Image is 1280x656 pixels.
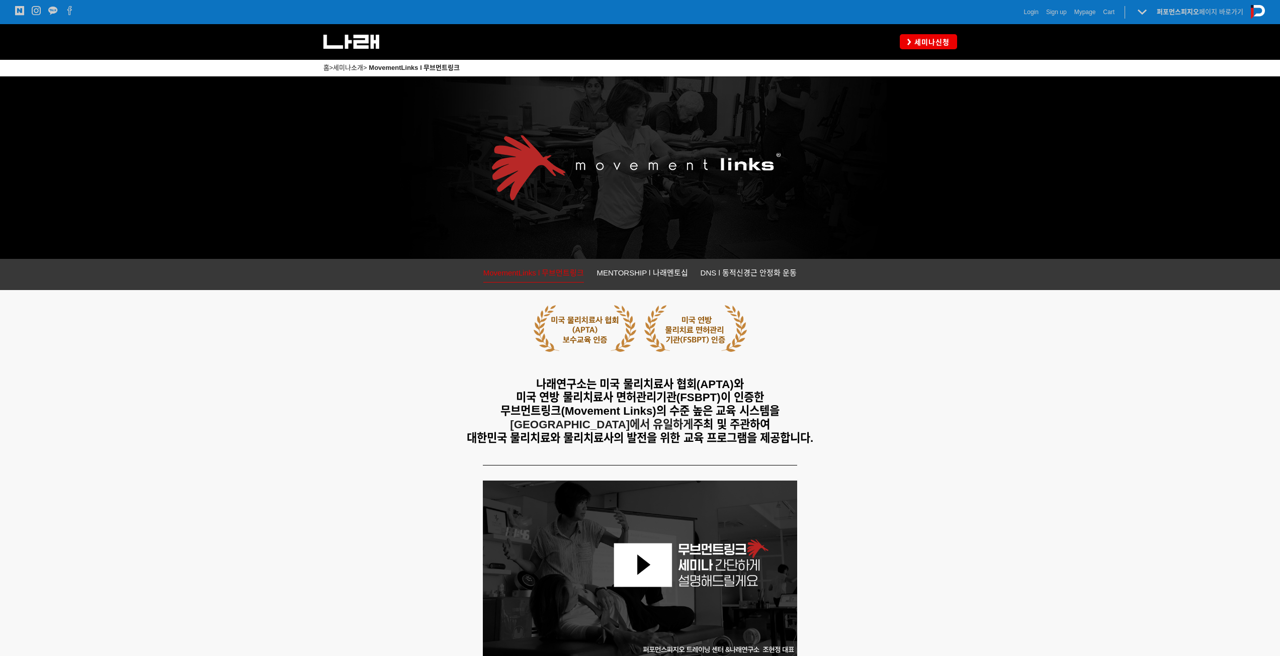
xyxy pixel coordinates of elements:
[510,418,693,431] strong: [GEOGRAPHIC_DATA]에서 유일하게
[1024,7,1039,17] a: Login
[1074,7,1096,17] a: Mypage
[596,268,688,277] span: MENTORSHIP l 나래멘토십
[323,62,957,73] p: > >
[900,34,957,49] a: 세미나신청
[693,418,770,431] span: 주최 및 주관하여
[1157,8,1243,16] a: 퍼포먼스피지오페이지 바로가기
[483,266,584,283] a: MovementLinks l 무브먼트링크
[500,405,779,417] span: 무브먼트링크(Movement Links)의 수준 높은 교육 시스템을
[1157,8,1199,16] strong: 퍼포먼스피지오
[534,305,747,352] img: 5cb643d1b3402.png
[333,64,363,71] a: 세미나소개
[911,37,950,47] span: 세미나신청
[536,378,743,391] span: 나래연구소는 미국 물리치료사 협회(APTA)와
[323,64,329,71] a: 홈
[369,64,460,71] a: MovementLinks l 무브먼트링크
[1103,7,1115,17] a: Cart
[701,268,797,277] span: DNS l 동적신경근 안정화 운동
[516,391,764,404] span: 미국 연방 물리치료사 면허관리기관(FSBPT)이 인증한
[483,268,584,277] span: MovementLinks l 무브먼트링크
[596,266,688,282] a: MENTORSHIP l 나래멘토십
[1046,7,1067,17] a: Sign up
[467,432,814,444] span: 대한민국 물리치료와 물리치료사의 발전을 위한 교육 프로그램을 제공합니다.
[701,266,797,282] a: DNS l 동적신경근 안정화 운동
